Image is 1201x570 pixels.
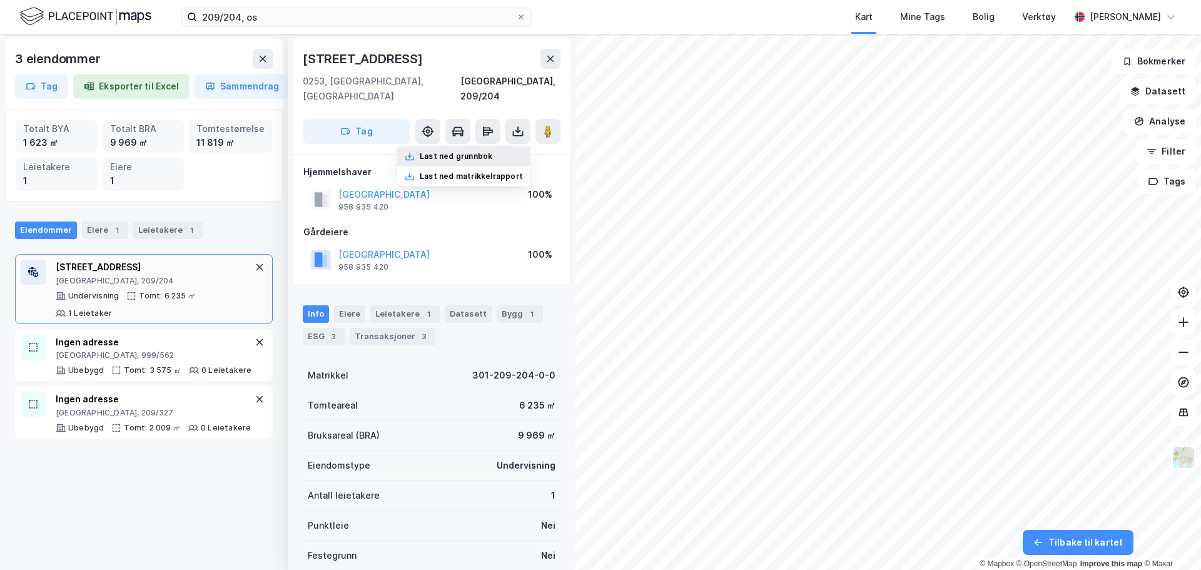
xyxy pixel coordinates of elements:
[56,392,251,407] div: Ingen adresse
[56,276,252,286] div: [GEOGRAPHIC_DATA], 209/204
[73,74,190,99] button: Eksporter til Excel
[1136,139,1196,164] button: Filter
[308,368,348,383] div: Matrikkel
[1138,169,1196,194] button: Tags
[541,518,555,533] div: Nei
[308,518,349,533] div: Punktleie
[111,224,123,237] div: 1
[110,136,177,150] div: 9 969 ㎡
[110,122,177,136] div: Totalt BRA
[56,408,251,418] div: [GEOGRAPHIC_DATA], 209/327
[195,74,290,99] button: Sammendrag
[303,225,560,240] div: Gårdeiere
[1090,9,1161,24] div: [PERSON_NAME]
[196,136,265,150] div: 11 819 ㎡
[201,365,251,375] div: 0 Leietakere
[528,187,552,202] div: 100%
[23,122,90,136] div: Totalt BYA
[334,305,365,323] div: Eiere
[420,151,492,161] div: Last ned grunnbok
[308,398,358,413] div: Tomteareal
[82,221,128,239] div: Eiere
[422,308,435,320] div: 1
[472,368,555,383] div: 301-209-204-0-0
[124,365,181,375] div: Tomt: 3 575 ㎡
[1080,559,1142,568] a: Improve this map
[445,305,492,323] div: Datasett
[350,328,435,345] div: Transaksjoner
[519,398,555,413] div: 6 235 ㎡
[980,559,1014,568] a: Mapbox
[139,291,196,301] div: Tomt: 6 235 ㎡
[308,428,380,443] div: Bruksareal (BRA)
[541,548,555,563] div: Nei
[497,305,543,323] div: Bygg
[68,365,104,375] div: Ubebygd
[1172,445,1195,469] img: Z
[56,335,251,350] div: Ingen adresse
[1120,79,1196,104] button: Datasett
[110,174,177,188] div: 1
[303,165,560,180] div: Hjemmelshaver
[23,174,90,188] div: 1
[68,308,112,318] div: 1 Leietaker
[973,9,995,24] div: Bolig
[20,6,151,28] img: logo.f888ab2527a4732fd821a326f86c7f29.svg
[133,221,203,239] div: Leietakere
[338,262,388,272] div: 958 935 420
[303,74,460,104] div: 0253, [GEOGRAPHIC_DATA], [GEOGRAPHIC_DATA]
[56,260,252,275] div: [STREET_ADDRESS]
[327,330,340,343] div: 3
[1016,559,1077,568] a: OpenStreetMap
[1023,530,1133,555] button: Tilbake til kartet
[370,305,440,323] div: Leietakere
[303,328,345,345] div: ESG
[185,224,198,237] div: 1
[1112,49,1196,74] button: Bokmerker
[201,423,251,433] div: 0 Leietakere
[900,9,945,24] div: Mine Tags
[308,488,380,503] div: Antall leietakere
[551,488,555,503] div: 1
[518,428,555,443] div: 9 969 ㎡
[68,423,104,433] div: Ubebygd
[418,330,430,343] div: 3
[68,291,119,301] div: Undervisning
[303,119,410,144] button: Tag
[1138,510,1201,570] iframe: Chat Widget
[420,171,523,181] div: Last ned matrikkelrapport
[308,548,357,563] div: Festegrunn
[23,136,90,150] div: 1 623 ㎡
[197,8,516,26] input: Søk på adresse, matrikkel, gårdeiere, leietakere eller personer
[303,305,329,323] div: Info
[855,9,873,24] div: Kart
[303,49,425,69] div: [STREET_ADDRESS]
[196,122,265,136] div: Tomtestørrelse
[23,160,90,174] div: Leietakere
[525,308,538,320] div: 1
[56,350,251,360] div: [GEOGRAPHIC_DATA], 999/562
[1123,109,1196,134] button: Analyse
[308,458,370,473] div: Eiendomstype
[15,221,77,239] div: Eiendommer
[1022,9,1056,24] div: Verktøy
[15,74,68,99] button: Tag
[460,74,560,104] div: [GEOGRAPHIC_DATA], 209/204
[124,423,181,433] div: Tomt: 2 009 ㎡
[110,160,177,174] div: Eiere
[338,202,388,212] div: 958 935 420
[15,49,103,69] div: 3 eiendommer
[497,458,555,473] div: Undervisning
[528,247,552,262] div: 100%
